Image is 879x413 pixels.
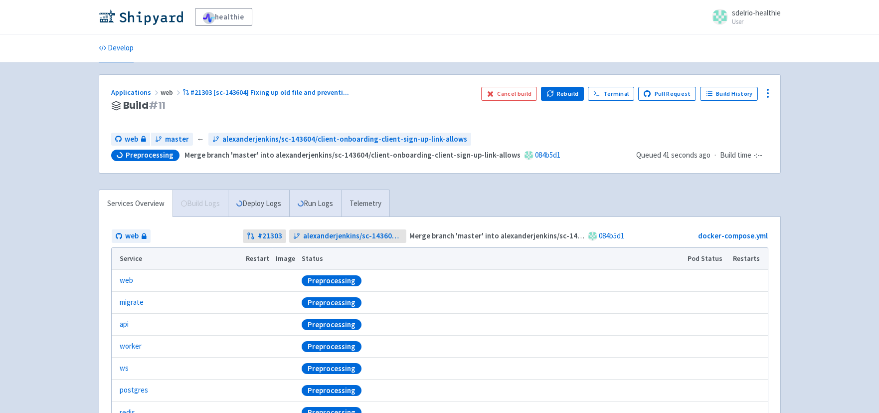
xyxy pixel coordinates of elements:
a: master [151,133,193,146]
span: web [161,88,182,97]
a: Telemetry [341,190,389,217]
span: Build time [720,150,751,161]
a: Pull Request [638,87,697,101]
span: Preprocessing [126,150,174,160]
a: Terminal [588,87,634,101]
a: 084b5d1 [599,231,624,240]
span: sdelrio-healthie [732,8,781,17]
a: Services Overview [99,190,173,217]
button: Rebuild [541,87,584,101]
a: ws [120,363,129,374]
a: Run Logs [289,190,341,217]
div: Preprocessing [302,385,361,396]
strong: Merge branch 'master' into alexanderjenkins/sc-143604/client-onboarding-client-sign-up-link-allows [184,150,521,160]
div: Preprocessing [302,275,361,286]
span: web [125,230,139,242]
a: sdelrio-healthie User [706,9,781,25]
a: docker-compose.yml [698,231,768,240]
th: Pod Status [684,248,729,270]
time: 41 seconds ago [663,150,710,160]
a: Deploy Logs [228,190,289,217]
span: Build [123,100,166,111]
img: Shipyard logo [99,9,183,25]
a: Develop [99,34,134,62]
button: Cancel build [481,87,537,101]
a: migrate [120,297,144,308]
div: Preprocessing [302,297,361,308]
th: Status [298,248,684,270]
a: #21303 [sc-143604] Fixing up old file and preventi... [182,88,351,97]
div: Preprocessing [302,319,361,330]
a: web [120,275,133,286]
span: ← [197,134,204,145]
span: web [125,134,138,145]
a: Applications [111,88,161,97]
a: web [111,133,150,146]
span: alexanderjenkins/sc-143604/client-onboarding-client-sign-up-link-allows [303,230,402,242]
a: alexanderjenkins/sc-143604/client-onboarding-client-sign-up-link-allows [289,229,406,243]
span: # 11 [149,98,166,112]
a: 084b5d1 [535,150,560,160]
span: -:-- [753,150,762,161]
span: master [165,134,189,145]
a: Build History [700,87,758,101]
small: User [732,18,781,25]
th: Service [112,248,243,270]
span: Queued [636,150,710,160]
th: Image [272,248,298,270]
a: web [112,229,151,243]
a: postgres [120,385,148,396]
a: worker [120,341,142,352]
a: #21303 [243,229,286,243]
a: healthie [195,8,252,26]
div: Preprocessing [302,341,361,352]
div: · [636,150,768,161]
strong: Merge branch 'master' into alexanderjenkins/sc-143604/client-onboarding-client-sign-up-link-allows [409,231,745,240]
a: api [120,319,129,330]
th: Restart [243,248,273,270]
span: alexanderjenkins/sc-143604/client-onboarding-client-sign-up-link-allows [222,134,467,145]
span: #21303 [sc-143604] Fixing up old file and preventi ... [190,88,349,97]
th: Restarts [729,248,767,270]
div: Preprocessing [302,363,361,374]
a: alexanderjenkins/sc-143604/client-onboarding-client-sign-up-link-allows [208,133,471,146]
strong: # 21303 [258,230,282,242]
